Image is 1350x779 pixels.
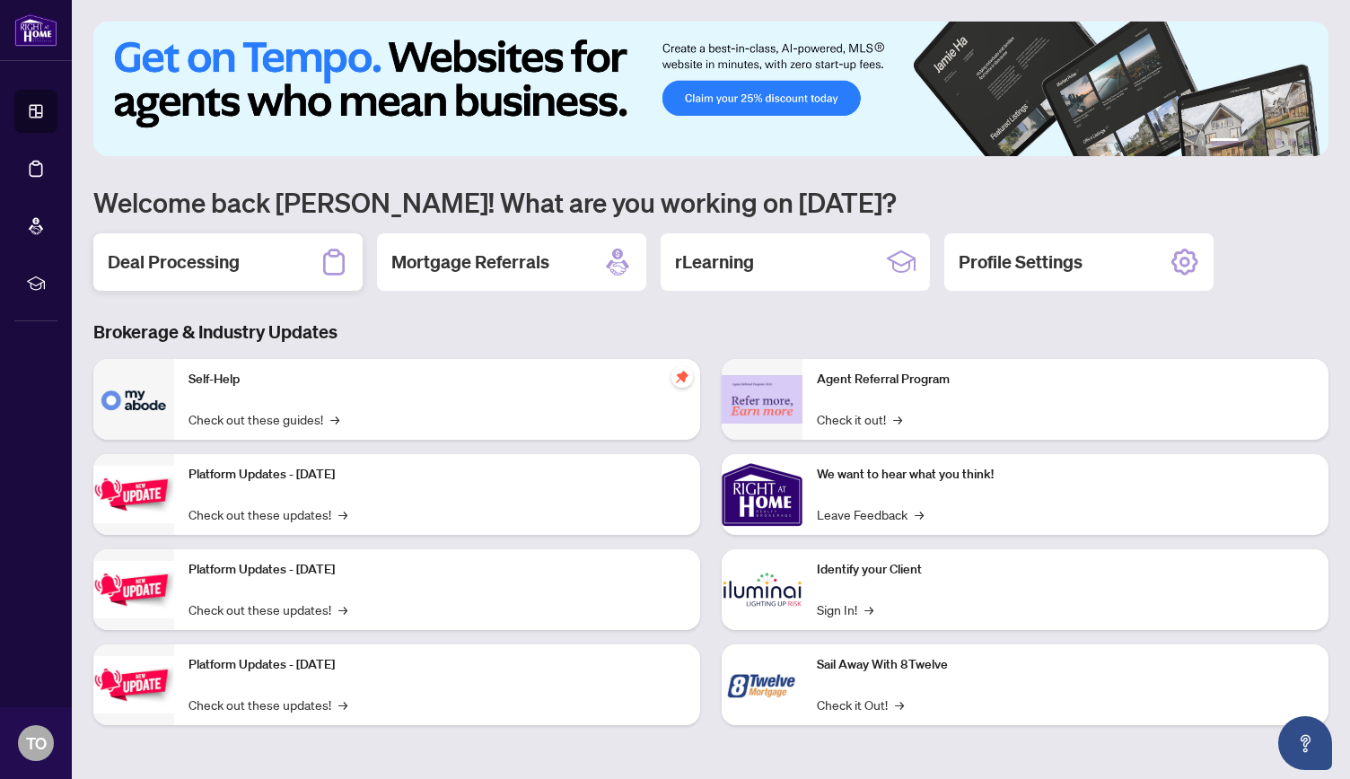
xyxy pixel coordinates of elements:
[188,409,339,429] a: Check out these guides!→
[108,249,240,275] h2: Deal Processing
[14,13,57,47] img: logo
[188,655,686,675] p: Platform Updates - [DATE]
[93,656,174,713] img: Platform Updates - June 23, 2025
[93,185,1328,219] h1: Welcome back [PERSON_NAME]! What are you working on [DATE]?
[817,655,1314,675] p: Sail Away With 8Twelve
[817,504,924,524] a: Leave Feedback→
[188,560,686,580] p: Platform Updates - [DATE]
[817,370,1314,389] p: Agent Referral Program
[26,731,47,756] span: TO
[722,644,802,725] img: Sail Away With 8Twelve
[671,366,693,388] span: pushpin
[675,249,754,275] h2: rLearning
[1303,138,1311,145] button: 6
[338,600,347,619] span: →
[817,560,1314,580] p: Identify your Client
[915,504,924,524] span: →
[959,249,1083,275] h2: Profile Settings
[93,561,174,617] img: Platform Updates - July 8, 2025
[188,504,347,524] a: Check out these updates!→
[864,600,873,619] span: →
[722,454,802,535] img: We want to hear what you think!
[330,409,339,429] span: →
[895,695,904,714] span: →
[1275,138,1282,145] button: 4
[93,466,174,522] img: Platform Updates - July 21, 2025
[1289,138,1296,145] button: 5
[188,695,347,714] a: Check out these updates!→
[1260,138,1267,145] button: 3
[188,370,686,389] p: Self-Help
[93,22,1328,156] img: Slide 0
[338,695,347,714] span: →
[93,319,1328,345] h3: Brokerage & Industry Updates
[817,409,902,429] a: Check it out!→
[817,465,1314,485] p: We want to hear what you think!
[188,465,686,485] p: Platform Updates - [DATE]
[722,549,802,630] img: Identify your Client
[93,359,174,440] img: Self-Help
[1278,716,1332,770] button: Open asap
[1246,138,1253,145] button: 2
[338,504,347,524] span: →
[188,600,347,619] a: Check out these updates!→
[817,600,873,619] a: Sign In!→
[391,249,549,275] h2: Mortgage Referrals
[722,375,802,425] img: Agent Referral Program
[1210,138,1239,145] button: 1
[817,695,904,714] a: Check it Out!→
[893,409,902,429] span: →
